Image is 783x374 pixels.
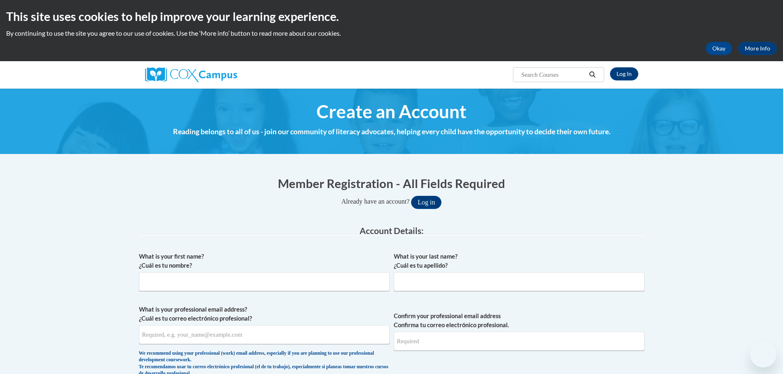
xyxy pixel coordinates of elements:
a: More Info [738,42,777,55]
button: Okay [706,42,732,55]
a: Log In [610,67,638,80]
label: Confirm your professional email address Confirma tu correo electrónico profesional. [394,312,644,330]
span: Already have an account? [342,198,410,205]
label: What is your professional email address? ¿Cuál es tu correo electrónico profesional? [139,305,390,323]
label: What is your first name? ¿Cuál es tu nombre? [139,252,390,270]
input: Metadata input [139,272,390,291]
input: Metadata input [394,272,644,291]
h1: Member Registration - All Fields Required [139,175,644,192]
span: Account Details: [360,225,424,236]
button: Search [586,70,598,80]
input: Required [394,332,644,351]
input: Search Courses [520,70,586,80]
label: What is your last name? ¿Cuál es tu apellido? [394,252,644,270]
iframe: Button to launch messaging window [750,341,776,367]
button: Log in [411,196,441,209]
img: Cox Campus [145,67,237,82]
p: By continuing to use the site you agree to our use of cookies. Use the ‘More info’ button to read... [6,29,777,38]
h2: This site uses cookies to help improve your learning experience. [6,8,777,25]
input: Metadata input [139,325,390,344]
span: Create an Account [316,101,467,122]
h4: Reading belongs to all of us - join our community of literacy advocates, helping every child have... [139,126,644,137]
